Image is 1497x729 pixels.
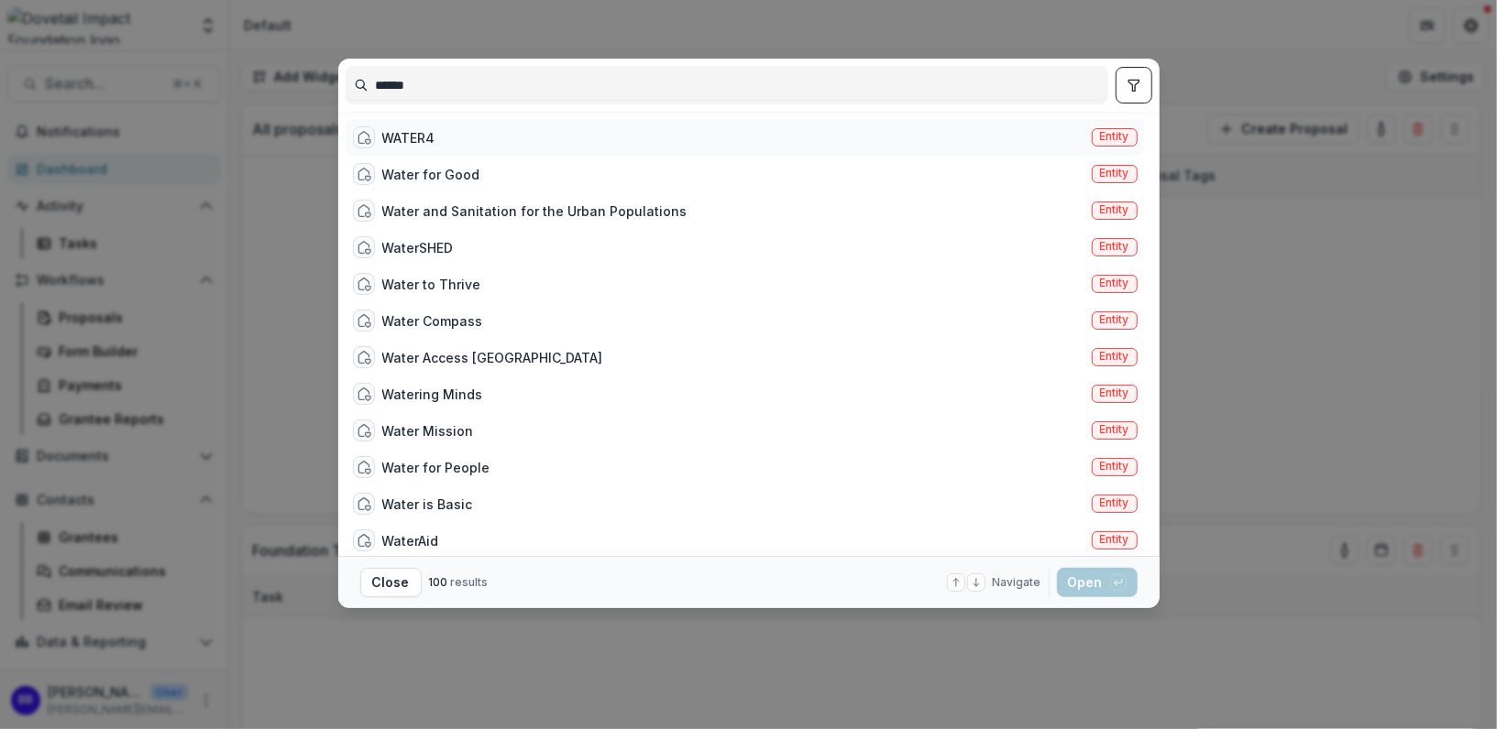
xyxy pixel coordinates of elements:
[382,311,483,331] div: Water Compass
[1100,533,1129,546] span: Entity
[382,201,688,221] div: Water and Sanitation for the Urban Populations
[382,531,439,550] div: WaterAid
[382,385,483,404] div: Watering Minds
[1100,350,1129,363] span: Entity
[360,568,422,597] button: Close
[429,575,448,589] span: 100
[1100,240,1129,253] span: Entity
[382,275,481,294] div: Water to Thrive
[382,495,473,514] div: Water is Basic
[1100,203,1129,216] span: Entity
[382,238,454,257] div: WaterSHED
[1100,167,1129,180] span: Entity
[1100,496,1129,509] span: Entity
[382,348,603,367] div: Water Access [GEOGRAPHIC_DATA]
[1116,67,1152,103] button: toggle filters
[1100,277,1129,289] span: Entity
[1100,313,1129,326] span: Entity
[1100,423,1129,436] span: Entity
[993,574,1041,591] span: Navigate
[451,575,489,589] span: results
[382,165,480,184] div: Water for Good
[1100,460,1129,473] span: Entity
[382,458,490,477] div: Water for People
[1100,386,1129,399] span: Entity
[1057,568,1138,597] button: Open
[1100,130,1129,143] span: Entity
[382,421,474,441] div: Water Mission
[382,128,435,147] div: WATER4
